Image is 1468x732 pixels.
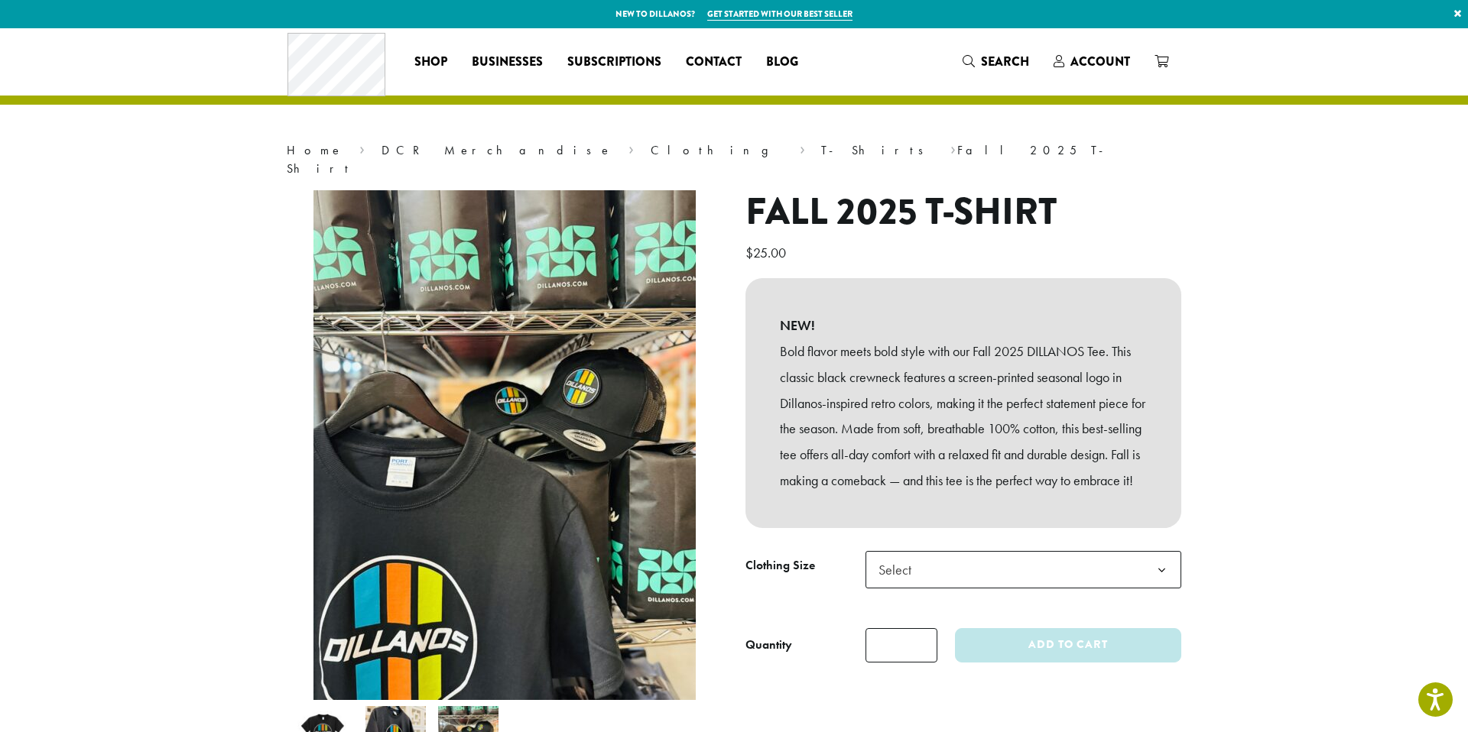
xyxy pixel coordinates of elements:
span: Subscriptions [567,53,661,72]
span: Contact [686,53,742,72]
a: Get started with our best seller [707,8,853,21]
a: Search [950,49,1041,74]
span: Select [872,555,927,585]
a: T-Shirts [821,142,934,158]
span: › [359,136,365,160]
a: DCR Merchandise [382,142,612,158]
p: Bold flavor meets bold style with our Fall 2025 DILLANOS Tee. This classic black crewneck feature... [780,338,1147,494]
a: Shop [402,50,460,74]
bdi: 25.00 [745,244,790,261]
input: Product quantity [866,628,937,662]
b: NEW! [780,313,1147,338]
a: Home [287,142,343,158]
div: Quantity [745,636,792,654]
span: › [950,136,956,160]
span: Blog [766,53,798,72]
span: Businesses [472,53,543,72]
span: Account [1070,53,1130,70]
span: $ [745,244,753,261]
a: Clothing [651,142,784,158]
span: Search [981,53,1029,70]
button: Add to cart [955,628,1181,662]
h1: Fall 2025 T-Shirt [745,190,1181,235]
span: Select [866,551,1181,588]
nav: Breadcrumb [287,141,1181,178]
span: Shop [414,53,447,72]
span: › [628,136,634,160]
label: Clothing Size [745,555,866,577]
span: › [800,136,805,160]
